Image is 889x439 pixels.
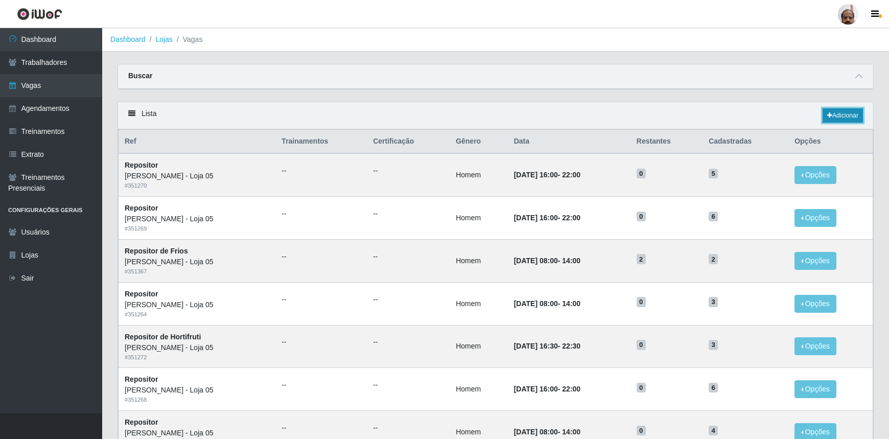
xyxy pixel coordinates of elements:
[703,130,788,154] th: Cadastradas
[118,102,873,129] div: Lista
[282,423,361,433] ul: --
[637,297,646,307] span: 0
[562,299,580,308] time: 14:00
[125,375,158,383] strong: Repositor
[282,294,361,305] ul: --
[125,353,269,362] div: # 351272
[125,257,269,267] div: [PERSON_NAME] - Loja 05
[514,214,580,222] strong: -
[125,310,269,319] div: # 351264
[173,34,203,45] li: Vagas
[508,130,630,154] th: Data
[794,166,836,184] button: Opções
[450,197,508,240] td: Homem
[514,385,580,393] strong: -
[823,108,863,123] a: Adicionar
[562,257,580,265] time: 14:00
[514,342,580,350] strong: -
[514,171,558,179] time: [DATE] 16:00
[637,426,646,436] span: 0
[282,209,361,219] ul: --
[637,383,646,393] span: 0
[637,340,646,350] span: 0
[794,295,836,313] button: Opções
[125,247,188,255] strong: Repositor de Frios
[119,130,276,154] th: Ref
[155,35,172,43] a: Lojas
[110,35,146,43] a: Dashboard
[562,214,580,222] time: 22:00
[125,333,201,341] strong: Repositor de Hortifruti
[282,380,361,390] ul: --
[373,251,443,262] ul: --
[709,254,718,264] span: 2
[562,385,580,393] time: 22:00
[125,214,269,224] div: [PERSON_NAME] - Loja 05
[794,252,836,270] button: Opções
[514,342,558,350] time: [DATE] 16:30
[637,169,646,179] span: 0
[282,166,361,176] ul: --
[125,161,158,169] strong: Repositor
[125,181,269,190] div: # 351270
[282,337,361,348] ul: --
[128,72,152,80] strong: Buscar
[450,325,508,368] td: Homem
[709,383,718,393] span: 6
[125,428,269,438] div: [PERSON_NAME] - Loja 05
[514,428,580,436] strong: -
[637,212,646,222] span: 0
[514,257,558,265] time: [DATE] 08:00
[450,130,508,154] th: Gênero
[562,342,580,350] time: 22:30
[373,294,443,305] ul: --
[450,282,508,325] td: Homem
[125,290,158,298] strong: Repositor
[373,209,443,219] ul: --
[125,299,269,310] div: [PERSON_NAME] - Loja 05
[514,385,558,393] time: [DATE] 16:00
[282,251,361,262] ul: --
[788,130,873,154] th: Opções
[367,130,450,154] th: Certificação
[514,257,580,265] strong: -
[794,209,836,227] button: Opções
[514,171,580,179] strong: -
[373,423,443,433] ul: --
[125,224,269,233] div: # 351269
[125,418,158,426] strong: Repositor
[125,385,269,396] div: [PERSON_NAME] - Loja 05
[125,396,269,404] div: # 351268
[125,342,269,353] div: [PERSON_NAME] - Loja 05
[709,426,718,436] span: 4
[709,212,718,222] span: 6
[514,299,580,308] strong: -
[373,337,443,348] ul: --
[514,299,558,308] time: [DATE] 08:00
[637,254,646,264] span: 2
[794,337,836,355] button: Opções
[709,169,718,179] span: 5
[562,428,580,436] time: 14:00
[562,171,580,179] time: 22:00
[373,380,443,390] ul: --
[102,28,889,52] nav: breadcrumb
[709,340,718,350] span: 3
[794,380,836,398] button: Opções
[17,8,62,20] img: CoreUI Logo
[275,130,367,154] th: Trainamentos
[125,171,269,181] div: [PERSON_NAME] - Loja 05
[450,368,508,411] td: Homem
[450,153,508,196] td: Homem
[125,267,269,276] div: # 351367
[709,297,718,307] span: 3
[514,214,558,222] time: [DATE] 16:00
[125,204,158,212] strong: Repositor
[373,166,443,176] ul: --
[450,239,508,282] td: Homem
[630,130,703,154] th: Restantes
[514,428,558,436] time: [DATE] 08:00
